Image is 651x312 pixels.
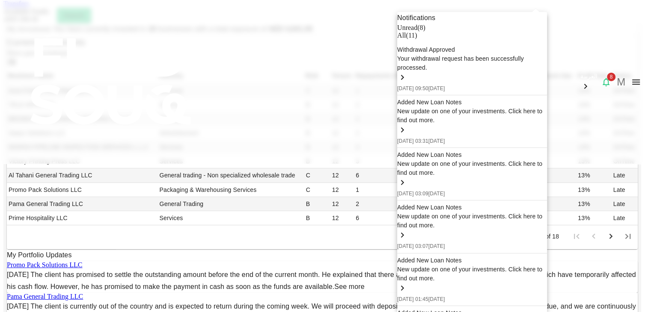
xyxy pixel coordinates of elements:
span: [DATE] [428,85,445,91]
span: [DATE] [428,138,445,144]
span: Notifications [397,14,435,21]
span: [DATE] [428,191,445,197]
div: Your withdrawal request has been successfully processed. [397,54,547,72]
div: New update on one of your investments. Click here to find out more. [397,159,547,177]
span: All [397,32,406,39]
span: [DATE] 03:07 [397,243,428,249]
div: New update on one of your investments. Click here to find out more. [397,212,547,230]
span: [DATE] 01:45 [397,296,428,302]
span: ( 8 ) [417,24,425,31]
div: Withdrawal Approved [397,45,547,54]
span: [DATE] 09:50 [397,85,428,91]
div: Added New Loan Notes [397,203,547,212]
div: Added New Loan Notes [397,98,547,107]
span: [DATE] [428,243,445,249]
span: [DATE] 03:31 [397,138,428,144]
div: New update on one of your investments. Click here to find out more. [397,265,547,283]
div: New update on one of your investments. Click here to find out more. [397,107,547,125]
span: [DATE] 03:09 [397,191,428,197]
div: Added New Loan Notes [397,150,547,159]
div: Added New Loan Notes [397,256,547,265]
span: Unread [397,24,417,31]
span: ( 11 ) [406,32,417,39]
span: [DATE] [428,296,445,302]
